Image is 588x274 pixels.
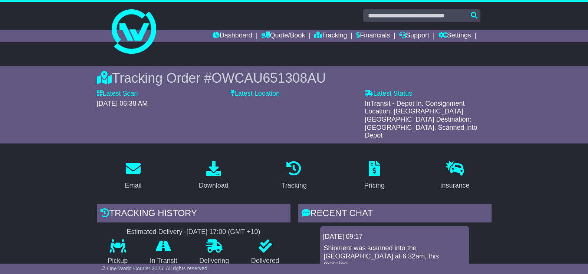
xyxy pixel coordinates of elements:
div: Tracking Order # [97,70,492,86]
div: Insurance [440,181,470,191]
label: Latest Scan [97,90,138,98]
div: [DATE] 09:17 [323,233,466,241]
a: Email [120,158,146,193]
p: Delivered [240,257,290,265]
div: RECENT CHAT [298,204,492,224]
div: Tracking [281,181,306,191]
span: OWCAU651308AU [211,70,326,86]
a: Insurance [436,158,474,193]
a: Quote/Book [261,30,305,42]
a: Financials [356,30,390,42]
p: Pickup [97,257,139,265]
p: Delivering [188,257,240,265]
a: Settings [438,30,471,42]
div: Tracking history [97,204,290,224]
a: Dashboard [213,30,252,42]
a: Tracking [276,158,311,193]
p: In Transit [139,257,188,265]
span: [DATE] 06:38 AM [97,100,148,107]
a: Download [194,158,233,193]
span: InTransit - Depot In. Consignment Location: [GEOGRAPHIC_DATA] , [GEOGRAPHIC_DATA] Destination: [G... [365,100,477,139]
div: Estimated Delivery - [97,228,290,236]
div: [DATE] 17:00 (GMT +10) [187,228,260,236]
p: Shipment was scanned into the [GEOGRAPHIC_DATA] at 6:32am, this morning. [324,244,466,268]
div: Download [199,181,229,191]
div: Pricing [364,181,385,191]
span: © One World Courier 2025. All rights reserved. [102,265,209,271]
a: Support [399,30,429,42]
a: Tracking [314,30,347,42]
label: Latest Location [231,90,280,98]
a: Pricing [359,158,390,193]
label: Latest Status [365,90,412,98]
div: Email [125,181,141,191]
